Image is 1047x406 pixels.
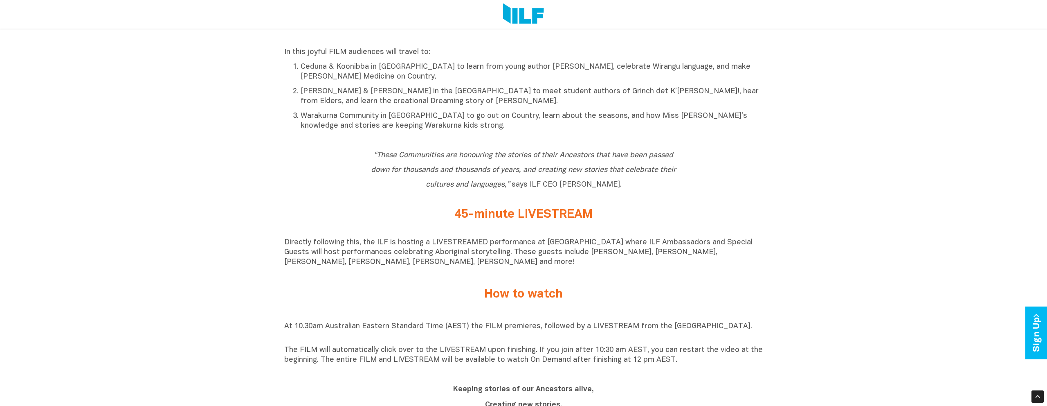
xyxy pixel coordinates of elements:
p: The FILM will automatically click over to the LIVESTREAM upon finishing. If you join after 10:30 ... [284,345,763,365]
p: Directly following this, the ILF is hosting a LIVESTREAMED performance at [GEOGRAPHIC_DATA] where... [284,238,763,267]
b: Keeping stories of our Ancestors alive, [453,386,594,393]
p: Ceduna & Koonibba in [GEOGRAPHIC_DATA] to learn from young author [PERSON_NAME], celebrate Wirang... [301,62,763,82]
img: Logo [503,3,544,25]
p: At 10.30am Australian Eastern Standard Time (AEST) the FILM premieres, followed by a LIVESTREAM f... [284,322,763,341]
span: says ILF CEO [PERSON_NAME]. [371,152,676,188]
h2: 45-minute LIVESTREAM [370,208,677,221]
div: Scroll Back to Top [1031,390,1044,403]
i: “These Communities are honouring the stories of their Ancestors that have been passed down for th... [371,152,676,188]
h2: How to watch [370,288,677,301]
p: Warakurna Community in [GEOGRAPHIC_DATA] to go out on Country, learn about the seasons, and how M... [301,111,763,131]
p: [PERSON_NAME] & [PERSON_NAME] in the [GEOGRAPHIC_DATA] to meet student authors of Grinch det K’[P... [301,87,763,106]
p: In this joyful FILM audiences will travel to: [284,47,763,57]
